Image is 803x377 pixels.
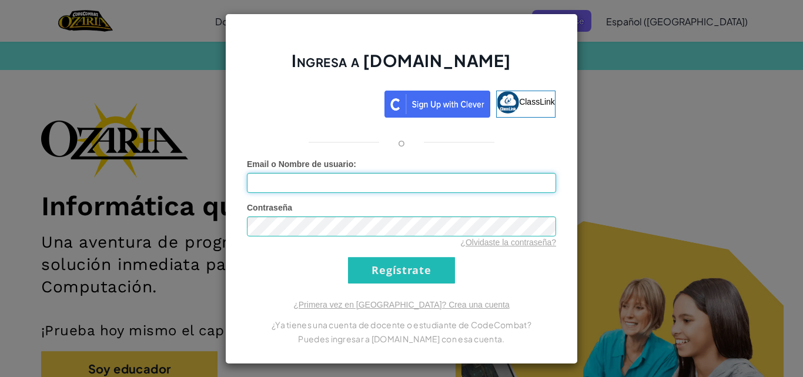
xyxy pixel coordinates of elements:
[247,203,292,212] span: Contraseña
[247,158,356,170] label: :
[293,300,510,309] a: ¿Primera vez en [GEOGRAPHIC_DATA]? Crea una cuenta
[519,96,555,106] span: ClassLink
[460,238,556,247] a: ¿Olvidaste la contraseña?
[247,49,556,84] h2: Ingresa a [DOMAIN_NAME]
[247,318,556,332] p: ¿Ya tienes una cuenta de docente o estudiante de CodeCombat?
[247,332,556,346] p: Puedes ingresar a [DOMAIN_NAME] con esa cuenta.
[497,91,519,114] img: classlink-logo-small.png
[242,89,384,115] iframe: Botón de Acceder con Google
[247,159,353,169] span: Email o Nombre de usuario
[384,91,490,118] img: clever_sso_button@2x.png
[348,257,455,283] input: Regístrate
[398,135,405,149] p: o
